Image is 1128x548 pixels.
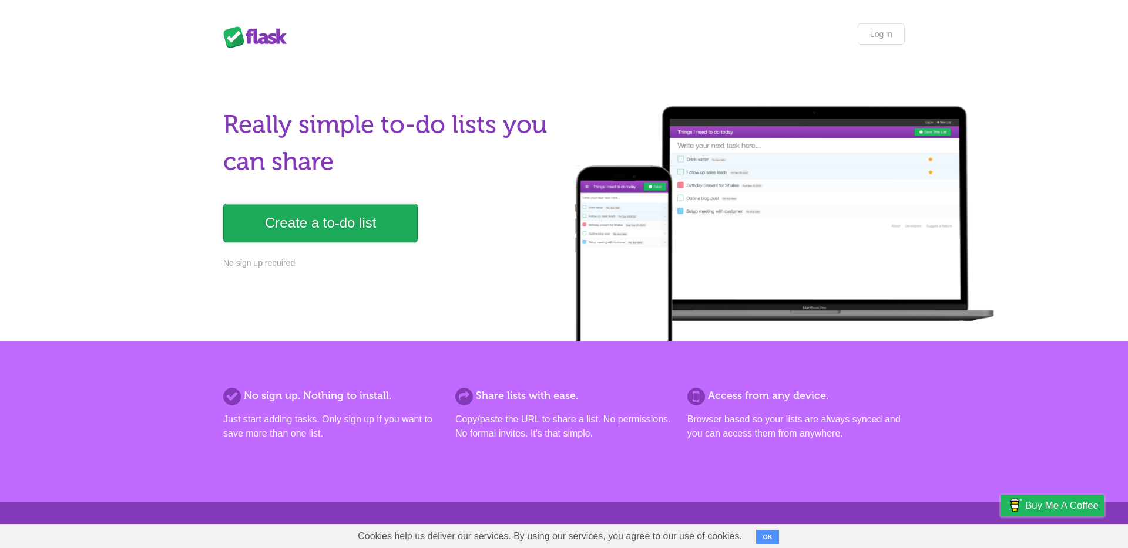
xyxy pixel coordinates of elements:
a: Buy me a coffee [1001,495,1104,516]
h2: No sign up. Nothing to install. [223,388,441,404]
p: No sign up required [223,257,557,269]
a: Log in [858,23,905,45]
p: Copy/paste the URL to share a list. No permissions. No formal invites. It's that simple. [455,412,673,441]
h2: Share lists with ease. [455,388,673,404]
div: Flask Lists [223,26,294,48]
h1: Really simple to-do lists you can share [223,106,557,180]
p: Just start adding tasks. Only sign up if you want to save more than one list. [223,412,441,441]
h2: Access from any device. [687,388,905,404]
span: Buy me a coffee [1025,495,1099,516]
p: Browser based so your lists are always synced and you can access them from anywhere. [687,412,905,441]
img: Buy me a coffee [1006,495,1022,515]
button: OK [756,530,779,544]
a: Create a to-do list [223,204,418,242]
span: Cookies help us deliver our services. By using our services, you agree to our use of cookies. [346,525,754,548]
